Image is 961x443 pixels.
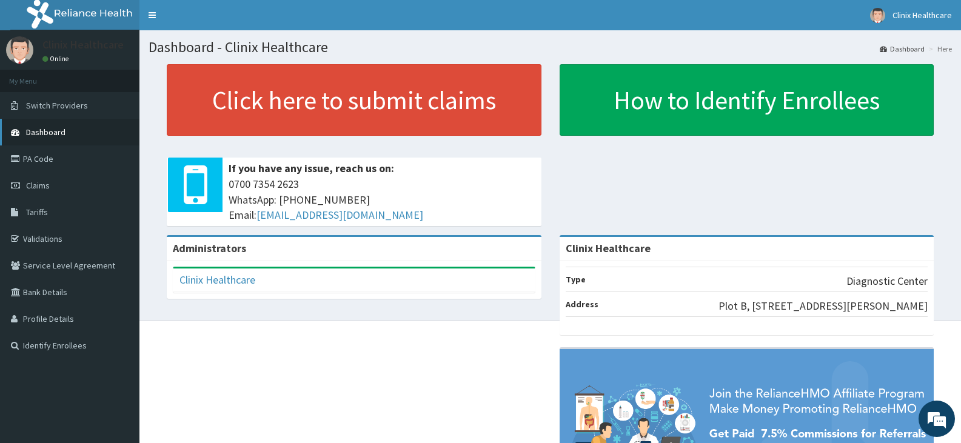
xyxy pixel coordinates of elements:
span: Tariffs [26,207,48,218]
h1: Dashboard - Clinix Healthcare [149,39,952,55]
b: Type [566,274,586,285]
a: Online [42,55,72,63]
p: Clinix Healthcare [42,39,124,50]
span: Dashboard [26,127,65,138]
a: Clinix Healthcare [179,273,255,287]
p: Plot B, [STREET_ADDRESS][PERSON_NAME] [718,298,928,314]
a: How to Identify Enrollees [560,64,934,136]
a: [EMAIL_ADDRESS][DOMAIN_NAME] [256,208,423,222]
b: Administrators [173,241,246,255]
span: Claims [26,180,50,191]
strong: Clinix Healthcare [566,241,651,255]
p: Diagnostic Center [846,273,928,289]
span: Clinix Healthcare [892,10,952,21]
a: Click here to submit claims [167,64,541,136]
span: 0700 7354 2623 WhatsApp: [PHONE_NUMBER] Email: [229,176,535,223]
b: Address [566,299,598,310]
span: Switch Providers [26,100,88,111]
b: If you have any issue, reach us on: [229,161,394,175]
li: Here [926,44,952,54]
a: Dashboard [880,44,925,54]
img: User Image [6,36,33,64]
img: User Image [870,8,885,23]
